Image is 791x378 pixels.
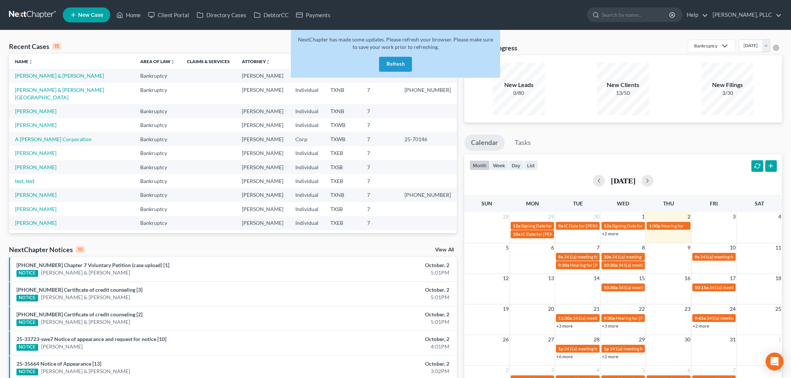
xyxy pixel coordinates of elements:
[641,366,646,375] span: 5
[778,335,782,344] span: 1
[604,346,609,351] span: 1p
[236,202,289,216] td: [PERSON_NAME]
[16,270,38,277] div: NOTICE
[700,254,772,260] span: 341(a) meeting for [PERSON_NAME]
[597,81,649,89] div: New Clients
[597,89,649,97] div: 13/50
[310,360,449,368] div: October, 2
[617,200,629,207] span: Wed
[289,69,324,83] td: Individual
[564,346,676,351] span: 341(a) meeting for [PERSON_NAME] & [PERSON_NAME]
[134,202,181,216] td: Bankruptcy
[604,315,615,321] span: 9:30a
[558,315,572,321] span: 11:30a
[16,286,142,293] a: [PHONE_NUMBER] Certificate of credit counseling [3]
[602,323,618,329] a: +3 more
[41,368,130,375] a: [PERSON_NAME] & [PERSON_NAME]
[15,136,92,142] a: A [PERSON_NAME] Corporation
[694,43,717,49] div: Bankruptcy
[604,223,611,229] span: 12a
[505,243,510,252] span: 5
[324,174,361,188] td: TXEB
[361,132,398,146] td: 7
[242,59,270,64] a: Attorneyunfold_more
[556,354,573,359] a: +6 more
[573,315,663,321] span: 341(a) meeting for Crescent [PERSON_NAME]
[729,335,736,344] span: 31
[564,223,641,229] span: IC Date for [PERSON_NAME], Shylanda
[695,254,699,260] span: 9a
[729,274,736,283] span: 17
[638,335,646,344] span: 29
[134,132,181,146] td: Bankruptcy
[398,132,457,146] td: 25-70146
[547,212,555,221] span: 29
[324,230,361,244] td: TXNB
[193,8,250,22] a: Directory Cases
[687,366,691,375] span: 6
[602,8,670,22] input: Search by name...
[524,160,538,170] button: list
[15,178,34,184] a: test, test
[236,174,289,188] td: [PERSON_NAME]
[604,285,618,290] span: 10:30a
[324,132,361,146] td: TXWB
[15,59,33,64] a: Nameunfold_more
[16,336,166,342] a: 25-33723-swe7 Notice of appearance and request for notice [10]
[113,8,144,22] a: Home
[15,220,56,226] a: [PERSON_NAME]
[638,274,646,283] span: 15
[513,223,520,229] span: 12a
[379,57,412,72] button: Refresh
[612,223,679,229] span: Signing Date for [PERSON_NAME]
[521,223,588,229] span: Signing Date for [PERSON_NAME]
[361,160,398,174] td: 7
[616,315,674,321] span: Hearing for [PERSON_NAME]
[15,164,56,170] a: [PERSON_NAME]
[508,134,538,151] a: Tasks
[134,188,181,202] td: Bankruptcy
[638,304,646,313] span: 22
[134,174,181,188] td: Bankruptcy
[564,254,636,260] span: 341(a) meeting for [PERSON_NAME]
[683,8,708,22] a: Help
[508,160,524,170] button: day
[76,246,84,253] div: 10
[236,118,289,132] td: [PERSON_NAME]
[16,319,38,326] div: NOTICE
[324,104,361,118] td: TXNB
[289,83,324,104] td: Individual
[170,60,175,64] i: unfold_more
[710,200,718,207] span: Fri
[361,230,398,244] td: 7
[610,346,721,351] span: 341(a) meeting for [PERSON_NAME] & [PERSON_NAME]
[134,118,181,132] td: Bankruptcy
[236,146,289,160] td: [PERSON_NAME]
[15,122,56,128] a: [PERSON_NAME]
[289,132,324,146] td: Corp
[134,230,181,244] td: Bankruptcy
[593,304,600,313] span: 21
[289,160,324,174] td: Individual
[398,83,457,104] td: [PHONE_NUMBER]
[310,318,449,326] div: 5:01PM
[16,344,38,351] div: NOTICE
[292,8,334,22] a: Payments
[361,174,398,188] td: 7
[310,294,449,301] div: 5:01PM
[324,146,361,160] td: TXEB
[775,274,782,283] span: 18
[701,89,754,97] div: 3/30
[593,212,600,221] span: 30
[687,243,691,252] span: 9
[766,353,784,371] div: Open Intercom Messenger
[570,262,628,268] span: Hearing for [PERSON_NAME]
[134,160,181,174] td: Bankruptcy
[361,216,398,230] td: 7
[41,294,130,301] a: [PERSON_NAME] & [PERSON_NAME]
[558,262,569,268] span: 9:30a
[663,200,674,207] span: Thu
[593,274,600,283] span: 14
[493,81,545,89] div: New Leads
[550,366,555,375] span: 3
